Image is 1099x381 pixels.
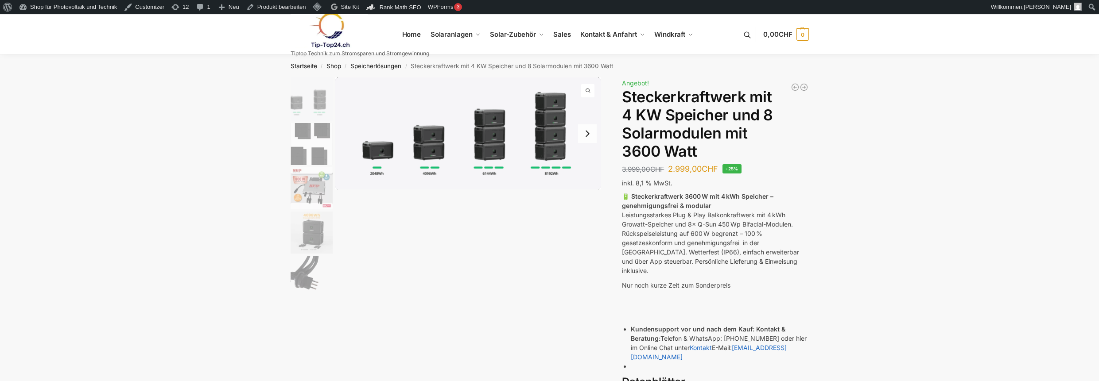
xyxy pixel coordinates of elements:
[668,164,718,173] bdi: 2.999,00
[427,15,484,54] a: Solaranlagen
[577,15,649,54] a: Kontakt & Anfahrt
[291,123,333,165] img: 6 Module bificiaL
[341,63,350,70] span: /
[722,164,742,173] span: -25%
[291,256,333,298] img: Anschlusskabel-3meter_schweizer-stecker
[622,79,649,87] span: Angebot!
[580,30,637,38] span: Kontakt & Anfahrt
[317,63,326,70] span: /
[796,28,809,41] span: 0
[800,83,808,92] a: Balkonkraftwerk 1780 Watt mit 4 KWh Zendure Batteriespeicher Notstrom fähig
[631,344,787,361] a: [EMAIL_ADDRESS][DOMAIN_NAME]
[622,88,808,160] h1: Steckerkraftwerk mit 4 KW Speicher und 8 Solarmodulen mit 3600 Watt
[654,30,685,38] span: Windkraft
[341,4,359,10] span: Site Kit
[779,30,792,38] span: CHF
[1074,3,1082,11] img: Benutzerbild von Rupert Spoddig
[791,83,800,92] a: Balkonkraftwerk 890 Watt Solarmodulleistung mit 1kW/h Zendure Speicher
[553,30,571,38] span: Sales
[550,15,575,54] a: Sales
[631,325,754,333] strong: Kundensupport vor und nach dem Kauf:
[690,344,712,351] a: Kontakt
[763,14,808,55] nav: Cart contents
[763,30,792,38] span: 0,00
[291,51,429,56] p: Tiptop Technik zum Stromsparen und Stromgewinnung
[622,179,672,187] span: inkl. 8,1 % MwSt.
[291,212,333,254] img: growatt Noah 2000
[622,192,808,275] p: Leistungsstarkes Plug & Play Balkonkraftwerk mit 4 kWh Growatt-Speicher und 8× Q-Sun 450 Wp Bifac...
[380,4,421,11] span: Rank Math SEO
[326,62,341,69] a: Shop
[275,54,824,77] nav: Breadcrumb
[622,192,773,209] strong: 🔋 Steckerkraftwerk 3600 W mit 4 kWh Speicher – genehmigungsfrei & modular
[622,281,808,290] p: Nur noch kurze Zeit zum Sonderpreis
[763,21,808,48] a: 0,00CHF 0
[622,165,664,173] bdi: 3.999,00
[431,30,473,38] span: Solaranlagen
[291,12,368,48] img: Solaranlagen, Speicheranlagen und Energiesparprodukte
[335,77,602,189] img: Growatt-NOAH-2000-flexible-erweiterung
[291,167,333,209] img: Nep800
[486,15,548,54] a: Solar-Zubehör
[651,15,697,54] a: Windkraft
[490,30,536,38] span: Solar-Zubehör
[401,63,411,70] span: /
[291,77,333,121] img: Growatt-NOAH-2000-flexible-erweiterung
[350,62,401,69] a: Speicherlösungen
[454,3,462,11] div: 3
[335,77,602,189] a: growatt noah 2000 flexible erweiterung scaledgrowatt noah 2000 flexible erweiterung scaled
[702,164,718,173] span: CHF
[650,165,664,173] span: CHF
[1024,4,1071,10] span: [PERSON_NAME]
[631,325,785,342] strong: Kontakt & Beratung:
[578,124,597,143] button: Next slide
[291,62,317,69] a: Startseite
[631,324,808,362] li: Telefon & WhatsApp: [PHONE_NUMBER] oder hier im Online Chat unter E-Mail:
